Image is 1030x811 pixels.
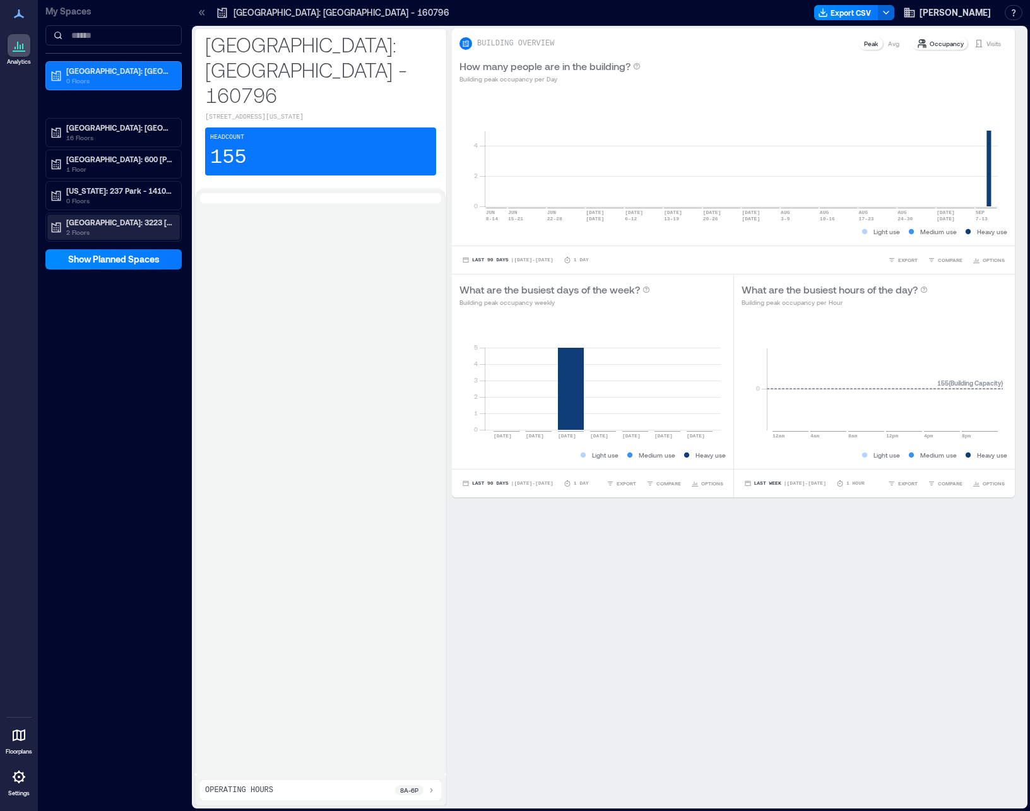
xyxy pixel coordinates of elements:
text: [DATE] [494,433,512,439]
text: [DATE] [664,210,682,215]
text: 6-12 [625,216,637,222]
button: [PERSON_NAME] [899,3,995,23]
p: 1 Hour [846,480,865,487]
text: [DATE] [586,210,604,215]
p: Light use [592,450,619,460]
span: EXPORT [617,480,636,487]
text: [DATE] [703,210,721,215]
p: Building peak occupancy per Day [459,74,641,84]
p: [GEOGRAPHIC_DATA]: [GEOGRAPHIC_DATA] - 160796 [66,66,172,76]
button: EXPORT [604,477,639,490]
p: 16 Floors [66,133,172,143]
text: 8-14 [486,216,498,222]
button: Last 90 Days |[DATE]-[DATE] [459,254,556,266]
tspan: 3 [474,376,478,384]
span: OPTIONS [983,480,1005,487]
button: OPTIONS [970,477,1007,490]
p: Operating Hours [205,785,273,795]
span: OPTIONS [701,480,723,487]
p: [GEOGRAPHIC_DATA]: 600 [PERSON_NAME] - 011154 [66,154,172,164]
text: 8pm [962,433,971,439]
button: COMPARE [644,477,684,490]
text: 17-23 [859,216,874,222]
tspan: 0 [755,384,759,392]
text: [DATE] [558,433,576,439]
text: [DATE] [687,433,705,439]
text: 13-19 [664,216,679,222]
tspan: 0 [474,425,478,433]
tspan: 4 [474,360,478,367]
button: EXPORT [885,254,920,266]
text: SEP [976,210,985,215]
text: [DATE] [586,216,604,222]
p: What are the busiest hours of the day? [742,282,918,297]
p: Settings [8,790,30,797]
tspan: 0 [474,202,478,210]
text: JUN [547,210,557,215]
p: [GEOGRAPHIC_DATA]: [GEOGRAPHIC_DATA] - 160796 [205,32,436,107]
text: 4pm [924,433,933,439]
p: [GEOGRAPHIC_DATA]: 3223 [GEOGRAPHIC_DATA] - 160205 [66,217,172,227]
p: 155 [210,145,247,170]
text: [DATE] [742,210,760,215]
tspan: 2 [474,393,478,400]
p: Heavy use [696,450,726,460]
text: [DATE] [526,433,544,439]
text: 4am [810,433,820,439]
text: 20-26 [703,216,718,222]
text: AUG [781,210,790,215]
text: [DATE] [937,216,955,222]
text: 12am [772,433,784,439]
p: 1 Day [574,256,589,264]
p: Peak [864,38,878,49]
button: EXPORT [885,477,920,490]
text: [DATE] [625,210,643,215]
span: Show Planned Spaces [68,253,160,266]
text: 8am [848,433,858,439]
p: Building peak occupancy weekly [459,297,650,307]
p: What are the busiest days of the week? [459,282,640,297]
button: OPTIONS [689,477,726,490]
text: [DATE] [937,210,955,215]
p: Medium use [920,450,957,460]
p: Medium use [920,227,957,237]
text: [DATE] [654,433,673,439]
text: 22-28 [547,216,562,222]
p: Visits [986,38,1001,49]
text: JUN [508,210,518,215]
p: Headcount [210,133,244,143]
p: Light use [873,450,900,460]
text: AUG [859,210,868,215]
p: Medium use [639,450,675,460]
p: Building peak occupancy per Hour [742,297,928,307]
p: [STREET_ADDRESS][US_STATE] [205,112,436,122]
p: 8a - 6p [400,785,418,795]
span: EXPORT [898,480,918,487]
p: [GEOGRAPHIC_DATA]: [GEOGRAPHIC_DATA] - 160796 [234,6,449,19]
span: COMPARE [656,480,681,487]
button: OPTIONS [970,254,1007,266]
span: COMPARE [938,480,962,487]
button: COMPARE [925,477,965,490]
p: BUILDING OVERVIEW [477,38,554,49]
button: COMPARE [925,254,965,266]
button: Last Week |[DATE]-[DATE] [742,477,829,490]
text: JUN [486,210,495,215]
text: [DATE] [590,433,608,439]
p: How many people are in the building? [459,59,630,74]
text: 7-13 [976,216,988,222]
p: 1 Day [574,480,589,487]
text: 24-30 [897,216,913,222]
p: 0 Floors [66,76,172,86]
button: Show Planned Spaces [45,249,182,269]
a: Analytics [3,30,35,69]
p: My Spaces [45,5,182,18]
p: Heavy use [977,227,1007,237]
p: Heavy use [977,450,1007,460]
p: 1 Floor [66,164,172,174]
button: Export CSV [814,5,879,20]
text: [DATE] [622,433,641,439]
text: 10-16 [820,216,835,222]
a: Settings [4,762,34,801]
span: [PERSON_NAME] [920,6,991,19]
